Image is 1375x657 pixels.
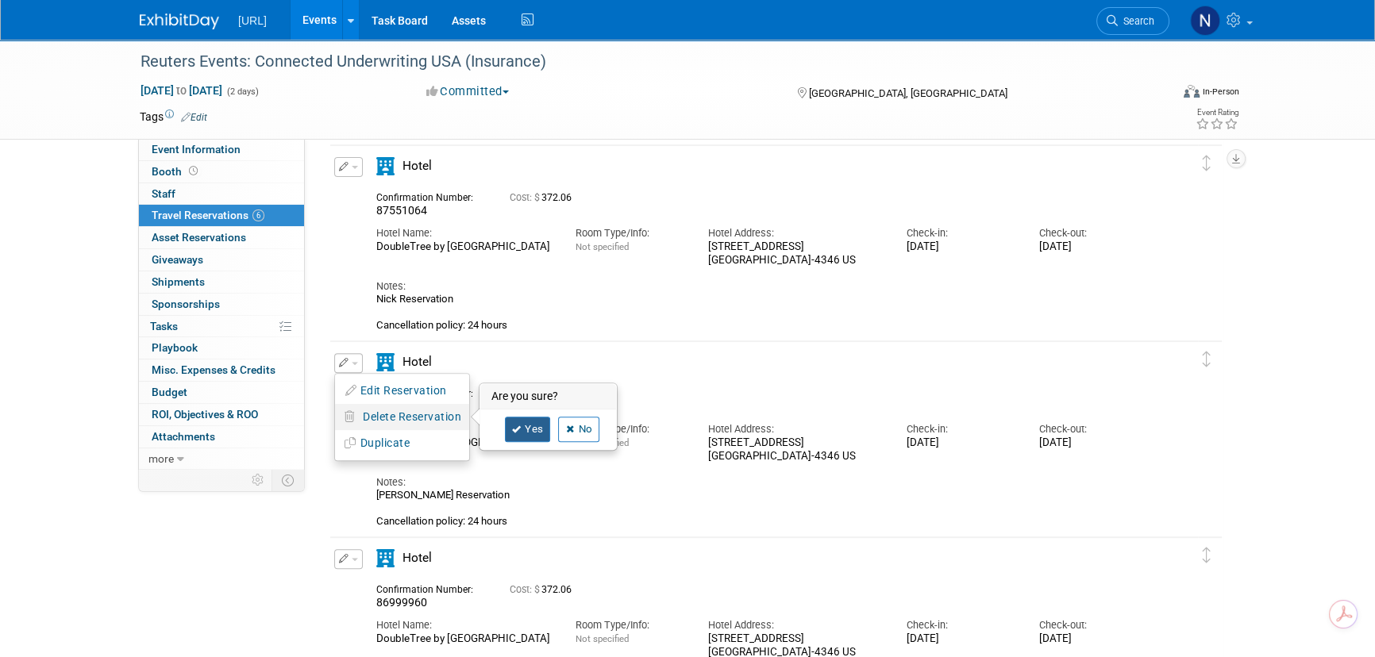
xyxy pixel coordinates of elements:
[1196,109,1238,117] div: Event Rating
[1039,240,1148,254] div: [DATE]
[376,632,551,646] div: DoubleTree by [GEOGRAPHIC_DATA]
[252,209,264,221] span: 6
[376,596,427,609] span: 86999960
[139,139,304,160] a: Event Information
[1203,352,1211,367] i: Click and drag to move item
[376,579,486,596] div: Confirmation Number:
[181,112,207,123] a: Edit
[152,341,198,354] span: Playbook
[1096,7,1169,35] a: Search
[376,618,551,632] div: Hotel Name:
[480,384,616,409] h3: Are you sure?
[148,452,174,465] span: more
[1190,6,1220,36] img: Noah Paaymans
[139,205,304,226] a: Travel Reservations6
[575,422,684,436] div: Room Type/Info:
[402,159,432,173] span: Hotel
[335,405,469,428] button: Delete Reservation
[152,298,220,310] span: Sponsorships
[808,87,1007,99] span: [GEOGRAPHIC_DATA], [GEOGRAPHIC_DATA]
[238,14,267,27] span: [URL]
[505,417,551,442] a: Yes
[575,618,684,632] div: Room Type/Info:
[1202,86,1239,98] div: In-Person
[376,240,551,254] div: DoubleTree by [GEOGRAPHIC_DATA]
[152,187,175,200] span: Staff
[150,320,178,332] span: Tasks
[186,165,201,177] span: Booth not reserved yet
[152,363,275,376] span: Misc. Expenses & Credits
[707,618,882,632] div: Hotel Address:
[152,253,203,266] span: Giveaways
[1203,547,1211,563] i: Click and drag to move item
[707,422,882,436] div: Hotel Address:
[152,386,187,398] span: Budget
[510,584,578,595] span: 372.06
[907,436,1015,450] div: [DATE]
[272,470,305,490] td: Toggle Event Tabs
[510,584,541,595] span: Cost: $
[139,271,304,293] a: Shipments
[139,249,304,271] a: Giveaways
[139,337,304,359] a: Playbook
[510,192,578,203] span: 372.06
[1039,632,1148,646] div: [DATE]
[707,226,882,240] div: Hotel Address:
[907,240,1015,254] div: [DATE]
[421,83,515,100] button: Committed
[139,316,304,337] a: Tasks
[139,294,304,315] a: Sponsorships
[907,226,1015,240] div: Check-in:
[152,231,246,244] span: Asset Reservations
[707,240,882,267] div: [STREET_ADDRESS] [GEOGRAPHIC_DATA]-4346 US
[1184,85,1200,98] img: Format-Inperson.png
[376,353,395,371] i: Hotel
[139,227,304,248] a: Asset Reservations
[152,275,205,288] span: Shipments
[152,430,215,443] span: Attachments
[135,48,1146,76] div: Reuters Events: Connected Underwriting USA (Insurance)
[140,83,223,98] span: [DATE] [DATE]
[139,382,304,403] a: Budget
[376,226,551,240] div: Hotel Name:
[139,404,304,425] a: ROI, Objectives & ROO
[363,410,461,423] span: Delete Reservation
[152,165,201,178] span: Booth
[335,432,469,455] button: Duplicate
[335,379,469,402] button: Edit Reservation
[140,109,207,125] td: Tags
[376,489,1148,528] div: [PERSON_NAME] Reservation Cancellation policy: 24 hours
[907,632,1015,646] div: [DATE]
[152,209,264,221] span: Travel Reservations
[1039,436,1148,450] div: [DATE]
[376,157,395,175] i: Hotel
[376,204,427,217] span: 87551064
[402,551,432,565] span: Hotel
[575,226,684,240] div: Room Type/Info:
[1039,422,1148,436] div: Check-out:
[245,470,272,490] td: Personalize Event Tab Strip
[152,143,241,156] span: Event Information
[376,475,1148,490] div: Notes:
[225,86,259,97] span: (2 days)
[152,408,258,421] span: ROI, Objectives & ROO
[510,192,541,203] span: Cost: $
[402,355,432,369] span: Hotel
[1203,156,1211,171] i: Click and drag to move item
[376,279,1148,294] div: Notes:
[376,187,486,204] div: Confirmation Number:
[575,633,628,644] span: Not specified
[139,426,304,448] a: Attachments
[139,183,304,205] a: Staff
[139,161,304,182] a: Booth
[558,417,599,442] a: No
[907,422,1015,436] div: Check-in:
[376,293,1148,332] div: Nick Reservation Cancellation policy: 24 hours
[140,13,219,29] img: ExhibitDay
[707,436,882,463] div: [STREET_ADDRESS] [GEOGRAPHIC_DATA]-4346 US
[376,549,395,567] i: Hotel
[575,241,628,252] span: Not specified
[1039,226,1148,240] div: Check-out:
[174,84,189,97] span: to
[1039,618,1148,632] div: Check-out:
